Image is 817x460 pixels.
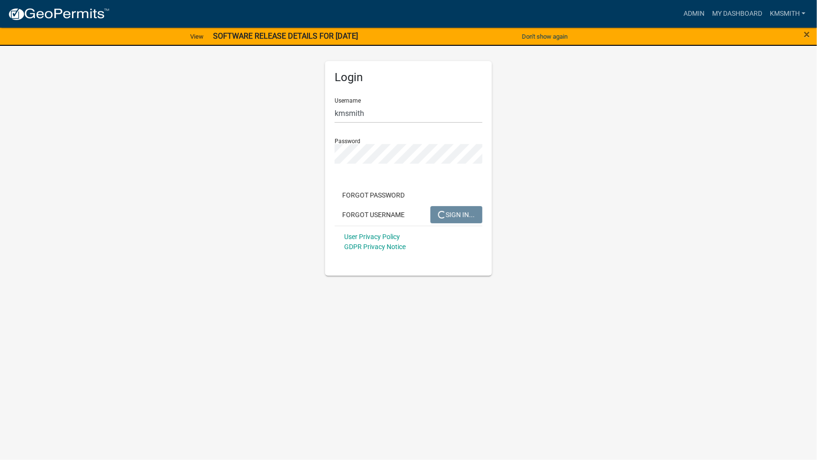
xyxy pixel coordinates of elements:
[430,206,482,223] button: SIGN IN...
[335,206,412,223] button: Forgot Username
[766,5,809,23] a: kmsmith
[335,187,412,204] button: Forgot Password
[438,210,475,218] span: SIGN IN...
[213,31,358,41] strong: SOFTWARE RELEASE DETAILS FOR [DATE]
[335,71,482,84] h5: Login
[344,243,406,251] a: GDPR Privacy Notice
[804,29,810,40] button: Close
[708,5,766,23] a: My Dashboard
[344,233,400,240] a: User Privacy Policy
[518,29,572,44] button: Don't show again
[680,5,708,23] a: Admin
[186,29,207,44] a: View
[804,28,810,41] span: ×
